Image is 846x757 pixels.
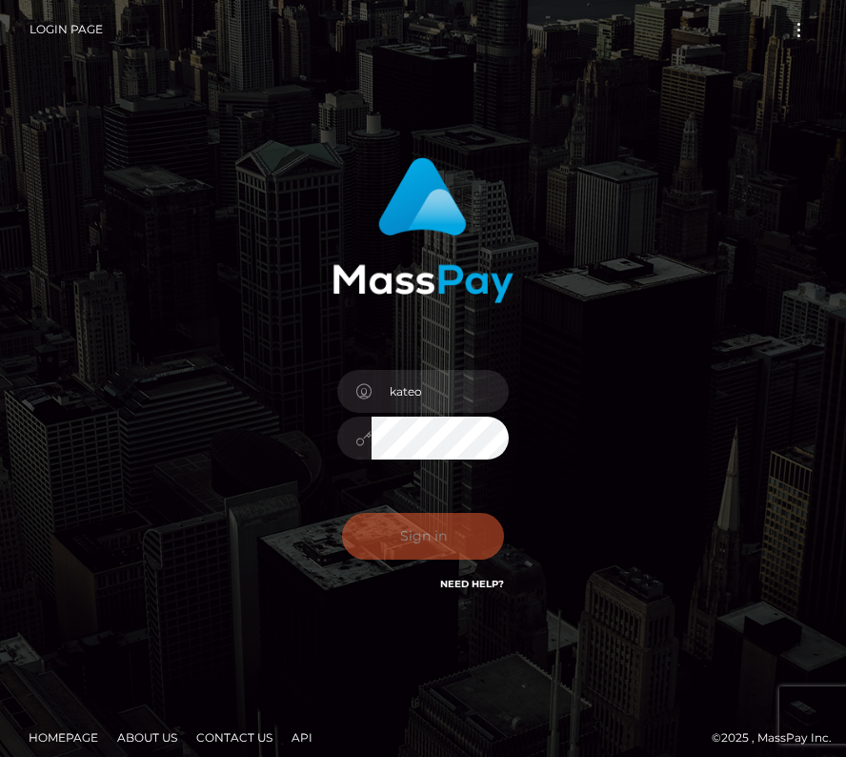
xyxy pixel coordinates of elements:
[14,727,832,748] div: © 2025 , MassPay Inc.
[21,723,106,752] a: Homepage
[440,578,504,590] a: Need Help?
[332,157,514,303] img: MassPay Login
[284,723,320,752] a: API
[110,723,185,752] a: About Us
[30,10,103,50] a: Login Page
[781,17,816,43] button: Toggle navigation
[372,370,509,413] input: Username...
[189,723,280,752] a: Contact Us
